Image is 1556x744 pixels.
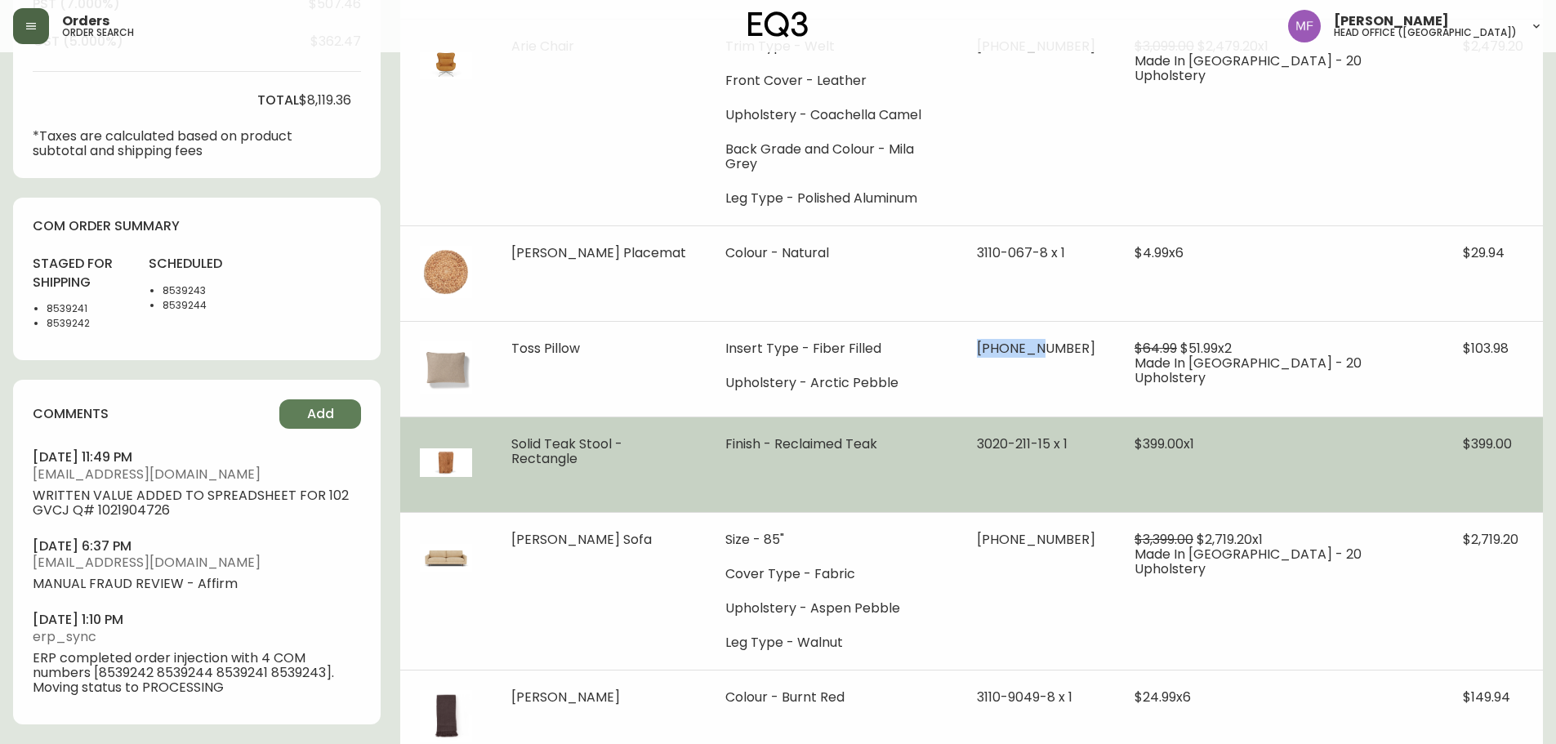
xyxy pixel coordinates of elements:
span: $399.00 x 1 [1135,434,1194,453]
span: $8,119.36 [299,93,351,108]
span: Solid Teak Stool - Rectangle [511,434,622,468]
h4: com order summary [33,217,361,235]
span: $51.99 x 2 [1180,339,1232,358]
span: Add [307,405,334,423]
span: Toss Pillow [511,339,580,358]
img: 3020-209-15-400-1-ckj1kqqjp3rfg01749hmevnfg.jpg [420,437,472,489]
li: Leg Type - Walnut [725,635,938,650]
li: Cover Type - Fabric [725,567,938,581]
span: $24.99 x 6 [1135,688,1191,706]
span: Orders [62,15,109,28]
span: WRITTEN VALUE ADDED TO SPREADSHEET FOR 102 GVCJ Q# 1021904726 [33,488,361,518]
li: 8539242 [47,316,129,331]
span: Made In [GEOGRAPHIC_DATA] - 20 Upholstery [1135,354,1362,387]
span: MANUAL FRAUD REVIEW - Affirm [33,577,361,591]
span: $2,719.20 x 1 [1197,530,1263,549]
li: Front Cover - Leather [725,74,938,88]
span: 3110-9049-8 x 1 [977,688,1072,706]
span: Made In [GEOGRAPHIC_DATA] - 20 Upholstery [1135,51,1362,85]
span: $103.98 [1463,339,1509,358]
li: Leg Type - Polished Aluminum [725,191,938,206]
img: ad8afcbd-3922-4109-9f6a-55bb3f320032Optional[eq3-rectangular-fabric-toss-pillow].jpg [420,341,472,394]
button: Add [279,399,361,429]
li: 8539241 [47,301,129,316]
li: Trim Type - Welt [725,39,938,54]
h4: total [257,91,299,109]
h4: [DATE] 1:10 pm [33,611,361,629]
span: 3020-211-15 x 1 [977,434,1068,453]
li: Upholstery - Arctic Pebble [725,376,938,390]
span: $399.00 [1463,434,1512,453]
li: Finish - Reclaimed Teak [725,437,938,452]
img: 89bcc380-6a1d-4f20-9057-bf1f3731af33.jpg [420,690,472,742]
span: [PHONE_NUMBER] [977,339,1095,358]
span: [PERSON_NAME] [511,688,620,706]
h4: staged for shipping [33,255,129,292]
li: Colour - Natural [725,246,938,261]
span: $64.99 [1135,339,1177,358]
span: Made In [GEOGRAPHIC_DATA] - 20 Upholstery [1135,545,1362,578]
img: 31232-01-400-1-clsqei3aq0ipf0138cv5qosfp.jpg [420,532,472,585]
span: $4.99 x 6 [1135,243,1184,262]
span: 3110-067-8 x 1 [977,243,1065,262]
img: logo [748,11,809,38]
span: [EMAIL_ADDRESS][DOMAIN_NAME] [33,467,361,482]
li: Size - 85" [725,532,938,547]
h4: [DATE] 11:49 pm [33,448,361,466]
span: [PERSON_NAME] Sofa [511,530,652,549]
span: $149.94 [1463,688,1510,706]
h5: head office ([GEOGRAPHIC_DATA]) [1334,28,1517,38]
li: 8539243 [163,283,245,298]
img: 91cf6c4ea787f0dec862db02e33d59b3 [1288,10,1321,42]
h5: order search [62,28,134,38]
img: 30324-71-400-1-cmcf3ue1g138a01945z46hs5t.jpg [420,39,472,91]
h4: comments [33,405,109,423]
li: Upholstery - Coachella Camel [725,108,938,123]
span: ERP completed order injection with 4 COM numbers [8539242 8539244 8539241 8539243]. Moving status... [33,651,361,695]
span: erp_sync [33,630,361,644]
li: Upholstery - Aspen Pebble [725,601,938,616]
img: dc2ba736-72f6-468d-9f22-61769f5a2dc3.jpg [420,246,472,298]
li: Back Grade and Colour - Mila Grey [725,142,938,172]
h4: scheduled [149,255,245,273]
p: *Taxes are calculated based on product subtotal and shipping fees [33,129,299,158]
span: $3,399.00 [1135,530,1193,549]
span: [EMAIL_ADDRESS][DOMAIN_NAME] [33,555,361,570]
span: $29.94 [1463,243,1505,262]
span: [PHONE_NUMBER] [977,530,1095,549]
li: Insert Type - Fiber Filled [725,341,938,356]
h4: [DATE] 6:37 pm [33,537,361,555]
li: Colour - Burnt Red [725,690,938,705]
span: $2,719.20 [1463,530,1518,549]
span: [PERSON_NAME] Placemat [511,243,686,262]
span: [PERSON_NAME] [1334,15,1449,28]
li: 8539244 [163,298,245,313]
